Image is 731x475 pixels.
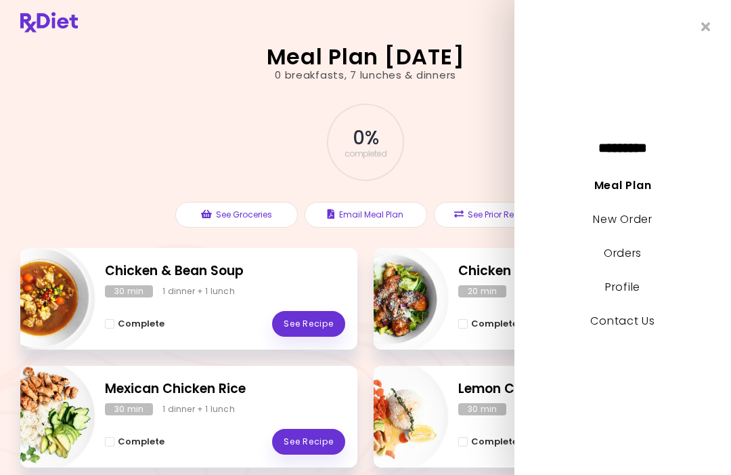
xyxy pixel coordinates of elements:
span: completed [345,150,387,158]
a: See Recipe - Chicken & Bean Soup [272,311,345,337]
h2: Meal Plan [DATE] [267,46,465,68]
span: Complete [118,436,164,447]
button: Complete - Lemon Chicken & Rice [458,434,518,450]
div: 0 breakfasts , 7 lunches & dinners [275,68,456,83]
img: Info - Chicken Salad [336,243,449,355]
a: See Recipe - Mexican Chicken Rice [272,429,345,455]
div: 1 dinner + 1 lunch [162,403,235,415]
a: Orders [604,245,642,261]
h2: Chicken & Bean Soup [105,262,345,281]
img: Info - Lemon Chicken & Rice [336,360,449,473]
i: Close [701,20,711,33]
button: See Prior Recipes [434,202,556,228]
button: Complete - Chicken & Bean Soup [105,316,164,332]
div: 20 min [458,285,506,297]
div: 1 dinner + 1 lunch [162,285,235,297]
a: Contact Us [590,313,655,329]
button: Complete - Chicken Salad [458,316,518,332]
h2: Chicken Salad [458,262,699,281]
span: Complete [471,318,518,329]
div: 30 min [458,403,506,415]
button: See Groceries [175,202,298,228]
a: Meal Plan [594,178,651,193]
a: Profile [605,279,640,295]
span: Complete [118,318,164,329]
span: Complete [471,436,518,447]
h2: Lemon Chicken & Rice [458,379,699,399]
h2: Mexican Chicken Rice [105,379,345,399]
div: 30 min [105,403,153,415]
div: 30 min [105,285,153,297]
button: Complete - Mexican Chicken Rice [105,434,164,450]
button: Email Meal Plan [305,202,427,228]
img: RxDiet [20,12,78,33]
a: New Order [593,211,652,227]
span: 0 % [353,127,378,150]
